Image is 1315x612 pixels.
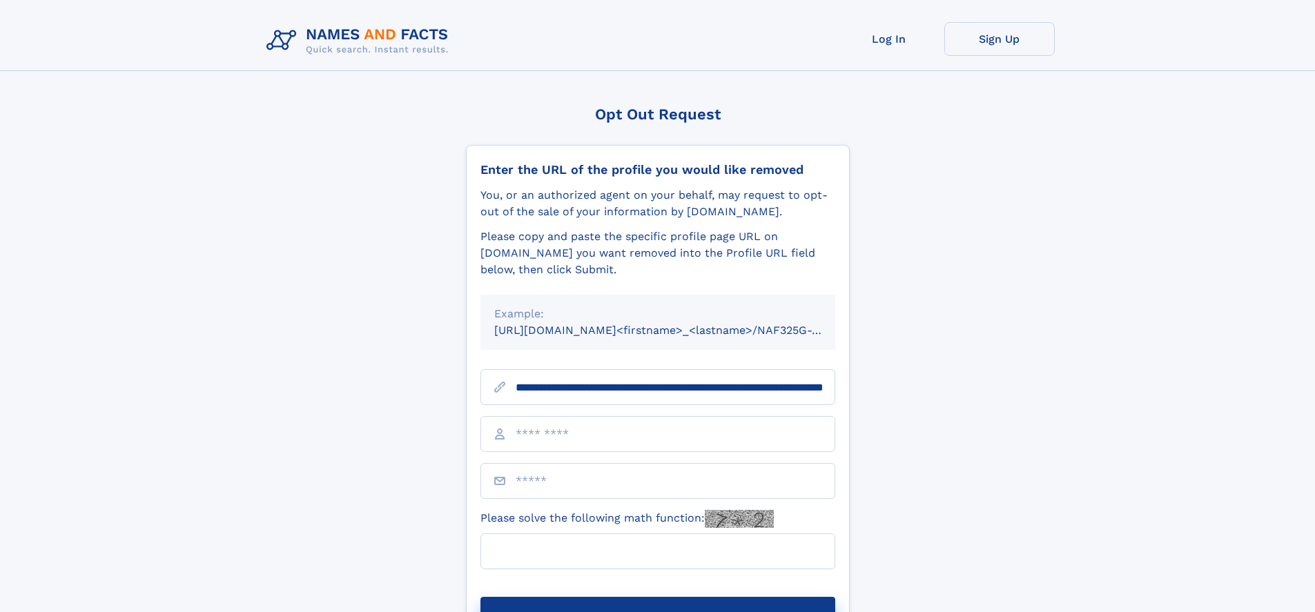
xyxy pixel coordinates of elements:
[480,187,835,220] div: You, or an authorized agent on your behalf, may request to opt-out of the sale of your informatio...
[944,22,1055,56] a: Sign Up
[494,324,861,337] small: [URL][DOMAIN_NAME]<firstname>_<lastname>/NAF325G-xxxxxxxx
[834,22,944,56] a: Log In
[261,22,460,59] img: Logo Names and Facts
[480,162,835,177] div: Enter the URL of the profile you would like removed
[466,106,850,123] div: Opt Out Request
[494,306,821,322] div: Example:
[480,510,774,528] label: Please solve the following math function:
[480,228,835,278] div: Please copy and paste the specific profile page URL on [DOMAIN_NAME] you want removed into the Pr...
